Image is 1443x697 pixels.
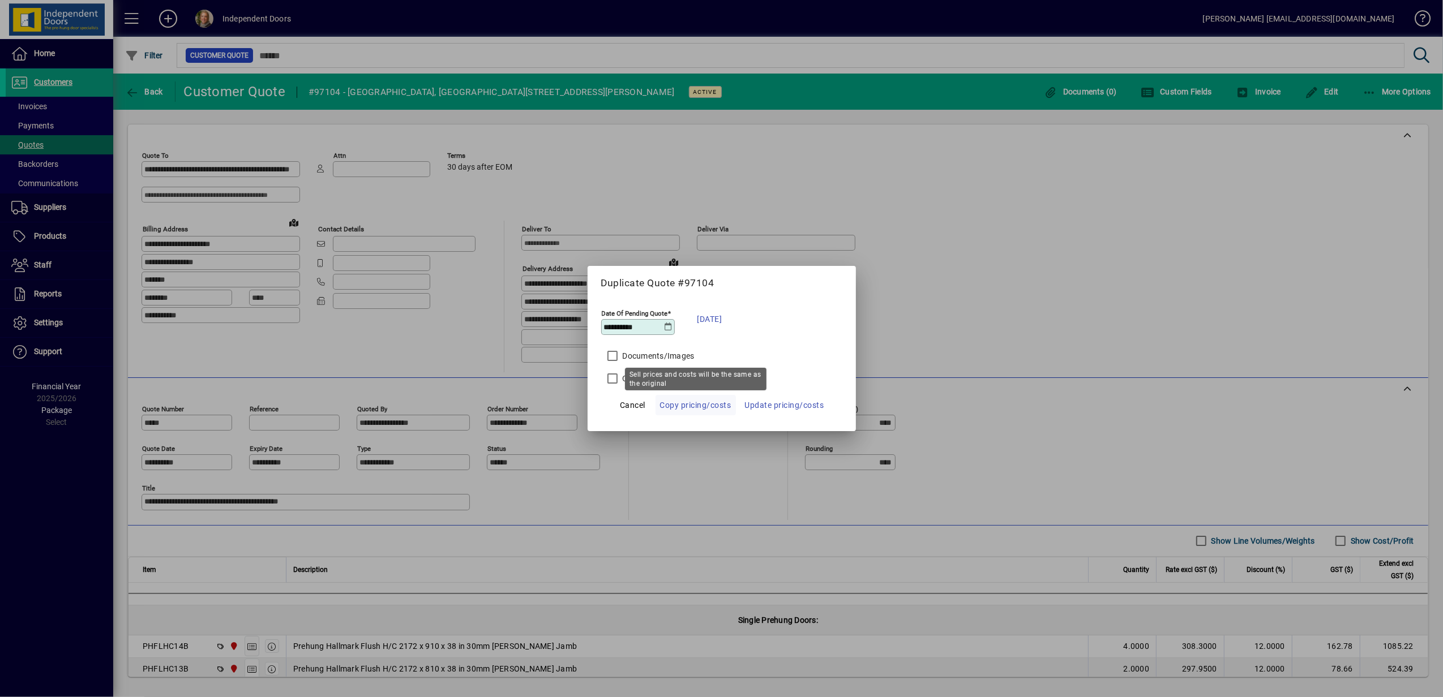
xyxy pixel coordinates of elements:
label: Documents/Images [620,350,695,362]
span: Cancel [620,398,645,412]
button: [DATE] [692,305,728,333]
div: Sell prices and costs will be the same as the original [625,368,767,390]
button: Update pricing/costs [740,395,829,415]
span: Update pricing/costs [745,398,824,412]
mat-label: Date Of Pending Quote [602,309,668,317]
h5: Duplicate Quote #97104 [601,277,842,289]
span: [DATE] [697,312,722,326]
button: Copy pricing/costs [656,395,736,415]
button: Cancel [615,395,651,415]
span: Copy pricing/costs [660,398,731,412]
